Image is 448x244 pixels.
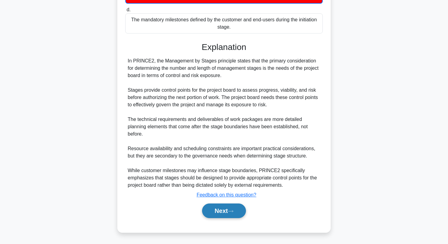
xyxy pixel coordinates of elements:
a: Feedback on this question? [197,192,256,197]
div: The mandatory milestones defined by the customer and end-users during the initiation stage. [125,13,323,34]
h3: Explanation [129,42,319,52]
span: d. [126,7,130,12]
div: In PRINCE2, the Management by Stages principle states that the primary consideration for determin... [128,57,320,189]
button: Next [202,203,246,218]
